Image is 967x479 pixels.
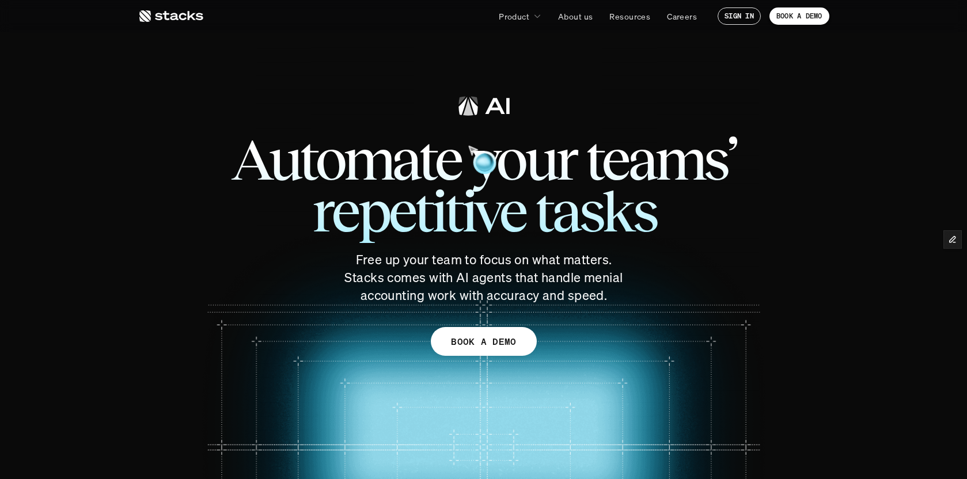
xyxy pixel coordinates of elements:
p: Careers [667,10,697,22]
a: Careers [660,6,704,26]
a: About us [551,6,600,26]
button: Edit Framer Content [944,231,961,248]
a: Resources [602,6,657,26]
p: Product [499,10,529,22]
p: BOOK A DEMO [451,333,517,350]
a: BOOK A DEMO [431,327,537,356]
p: Free up your team to focus on what matters. Stacks comes with AI agents that handle menial accoun... [340,251,628,304]
span: Automate your teams’ repetitive tasks [184,122,783,249]
a: SIGN IN [718,7,761,25]
p: About us [558,10,593,22]
a: BOOK A DEMO [769,7,829,25]
p: BOOK A DEMO [776,12,822,20]
p: Resources [609,10,650,22]
p: SIGN IN [725,12,754,20]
